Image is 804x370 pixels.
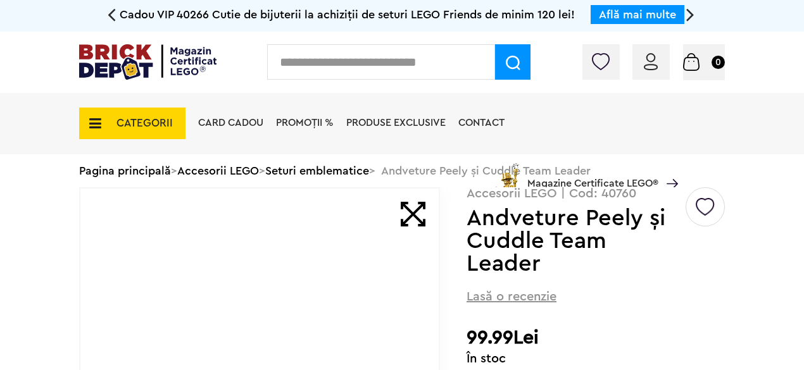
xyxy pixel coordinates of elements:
a: PROMOȚII % [276,118,334,128]
a: Magazine Certificate LEGO® [658,163,678,173]
span: Cadou VIP 40266 Cutie de bijuterii la achiziții de seturi LEGO Friends de minim 120 lei! [120,9,575,20]
h1: Andveture Peely şi Cuddle Team Leader [467,207,684,275]
small: 0 [712,56,725,69]
div: În stoc [467,352,725,365]
span: Magazine Certificate LEGO® [527,161,658,190]
a: Află mai multe [599,9,676,20]
span: Lasă o recenzie [467,288,556,305]
a: Contact [458,118,505,128]
span: CATEGORII [116,118,173,128]
p: Accesorii LEGO | Cod: 40760 [467,187,725,200]
h2: 99.99Lei [467,326,725,349]
a: Card Cadou [198,118,263,128]
a: Produse exclusive [346,118,446,128]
